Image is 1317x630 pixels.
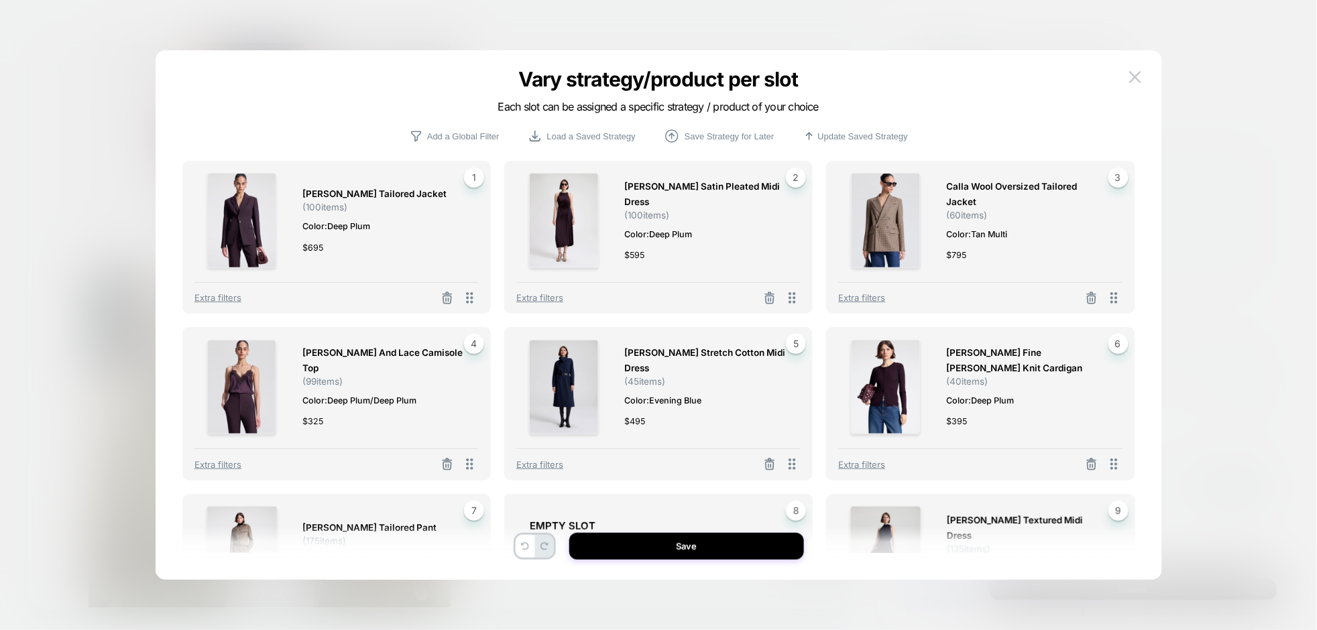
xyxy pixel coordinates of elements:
[947,227,1109,241] span: Color: Tan Multi
[1108,501,1129,521] span: 9
[851,173,921,267] img: CALLA_JACKET_TANM_0018_01_206ad14e-e0dd-4021-84b0-4ff4d9c747ea.jpg
[947,393,1109,407] span: Color: Deep Plum
[947,210,988,220] span: ( 60 items)
[947,376,988,387] span: ( 40 items)
[947,414,968,428] span: $ 395
[1108,334,1129,354] span: 6
[1073,355,1087,397] span: 15% OFF
[850,506,921,603] img: INEZ_DRESS_EVBL_0027_01.jpg
[818,131,908,141] p: Update Saved Strategy
[1129,71,1141,82] img: close
[947,513,1109,544] span: [PERSON_NAME] Textured Midi Dress
[851,340,921,434] img: FISHER_CARDIGAN_DPLM_0010_01.jpg
[1063,349,1096,405] div: 15% OFF
[799,129,912,143] button: Update Saved Strategy
[947,248,967,262] span: $ 795
[947,345,1109,376] span: [PERSON_NAME] Fine [PERSON_NAME] Knit Cardigan
[405,67,912,91] p: Vary strategy/product per slot
[7,5,47,45] button: Open gorgias live chat
[1108,168,1129,188] span: 3
[947,179,1109,210] span: Calla Wool Oversized Tailored Jacket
